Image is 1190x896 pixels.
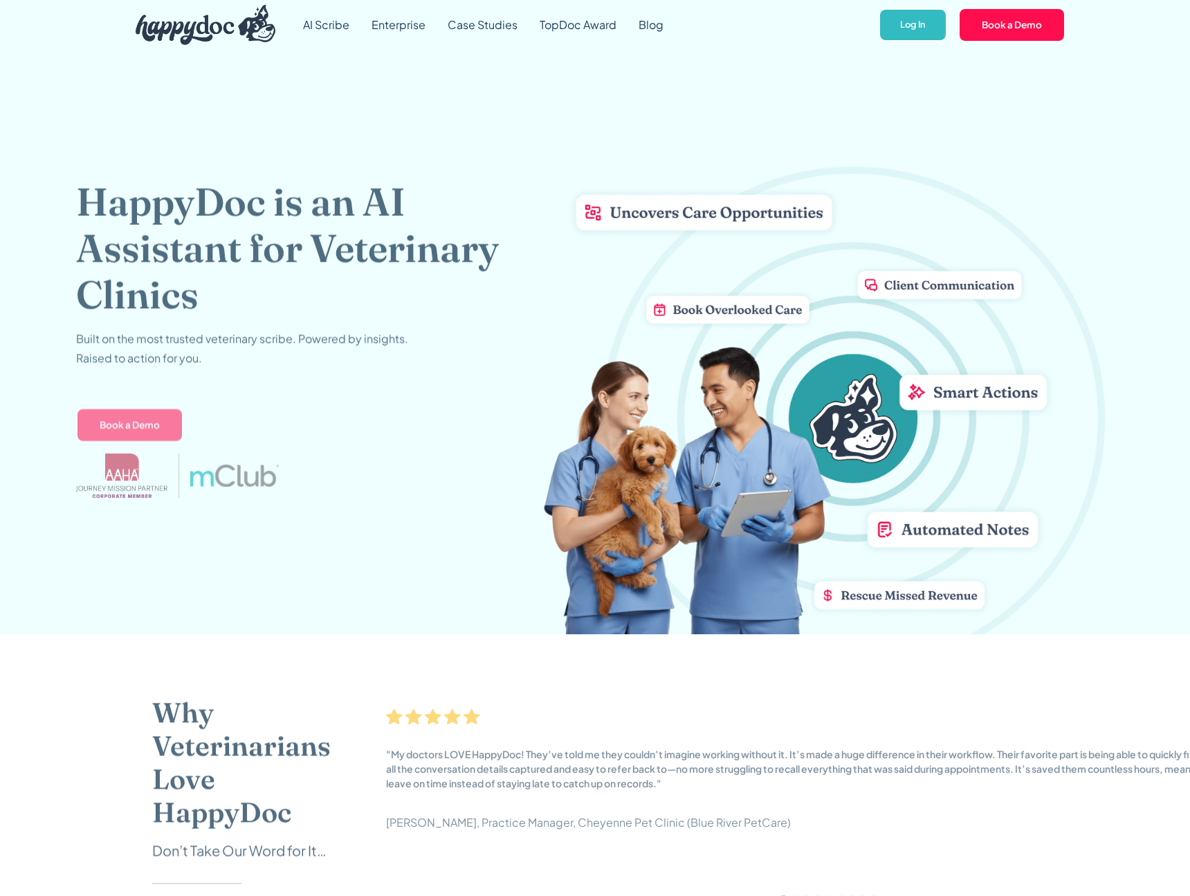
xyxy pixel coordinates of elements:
div: Don’t Take Our Word for It… [152,840,331,861]
a: home [125,1,275,48]
h2: Why Veterinarians Love HappyDoc [152,696,331,829]
a: Book a Demo [958,8,1065,42]
p: [PERSON_NAME], Practice Manager, Cheyenne Pet Clinic (Blue River PetCare) [386,813,791,832]
a: Log In [879,8,947,42]
h1: HappyDoc is an AI Assistant for Veterinary Clinics [76,178,543,318]
img: HappyDoc Logo: A happy dog with his ear up, listening. [136,5,275,45]
p: Built on the most trusted veterinary scribe. Powered by insights. Raised to action for you. [76,329,408,368]
img: AAHA Advantage logo [76,454,167,498]
a: Book a Demo [76,407,183,442]
img: mclub logo [190,465,279,487]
